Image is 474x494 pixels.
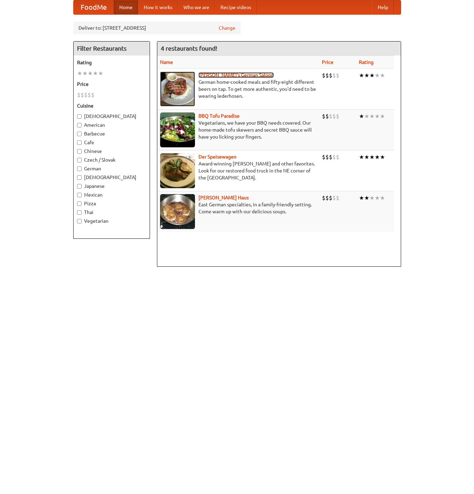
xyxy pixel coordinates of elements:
li: ★ [380,153,385,161]
li: ★ [380,112,385,120]
input: Barbecue [77,132,82,136]
input: German [77,167,82,171]
a: BBQ Tofu Paradise [198,113,240,119]
li: $ [332,194,336,202]
li: ★ [359,153,364,161]
li: ★ [77,69,82,77]
input: Mexican [77,193,82,197]
p: German home-cooked meals and fifty-eight different beers on tap. To get more authentic, you'd nee... [160,79,316,99]
a: Recipe videos [215,0,257,14]
a: Change [219,24,235,31]
a: Help [372,0,394,14]
li: $ [329,72,332,79]
li: ★ [380,72,385,79]
a: Who we are [178,0,215,14]
input: Pizza [77,201,82,206]
li: ★ [93,69,98,77]
li: $ [329,153,332,161]
li: $ [322,194,325,202]
li: ★ [369,72,375,79]
li: ★ [364,72,369,79]
li: ★ [359,112,364,120]
label: Czech / Slovak [77,156,146,163]
li: $ [88,91,91,99]
li: $ [81,91,84,99]
label: Mexican [77,191,146,198]
input: [DEMOGRAPHIC_DATA] [77,175,82,180]
li: $ [322,153,325,161]
a: Price [322,59,333,65]
li: $ [332,112,336,120]
label: Vegetarian [77,217,146,224]
li: ★ [375,112,380,120]
input: [DEMOGRAPHIC_DATA] [77,114,82,119]
h5: Cuisine [77,102,146,109]
a: [PERSON_NAME] Haus [198,195,249,200]
label: Japanese [77,183,146,190]
a: FoodMe [74,0,114,14]
img: speisewagen.jpg [160,153,195,188]
p: Award-winning [PERSON_NAME] and other favorites. Look for our restored food truck in the NE corne... [160,160,316,181]
label: Pizza [77,200,146,207]
a: Der Speisewagen [198,154,236,160]
li: ★ [369,112,375,120]
input: Vegetarian [77,219,82,223]
li: ★ [380,194,385,202]
a: Home [114,0,138,14]
li: ★ [375,72,380,79]
li: $ [336,153,339,161]
a: How it works [138,0,178,14]
li: ★ [88,69,93,77]
ng-pluralize: 4 restaurants found! [161,45,217,52]
li: ★ [98,69,103,77]
img: esthers.jpg [160,72,195,106]
li: $ [329,194,332,202]
li: $ [325,72,329,79]
label: [DEMOGRAPHIC_DATA] [77,174,146,181]
input: Japanese [77,184,82,189]
li: $ [332,153,336,161]
p: Vegetarians, we have your BBQ needs covered. Our home-made tofu skewers and secret BBQ sauce will... [160,119,316,140]
label: Cafe [77,139,146,146]
label: Chinese [77,148,146,155]
li: ★ [364,112,369,120]
li: $ [325,194,329,202]
li: $ [336,72,339,79]
img: kohlhaus.jpg [160,194,195,229]
li: ★ [375,153,380,161]
li: $ [84,91,88,99]
a: Name [160,59,173,65]
h4: Filter Restaurants [74,42,150,56]
h5: Rating [77,59,146,66]
li: ★ [364,194,369,202]
img: tofuparadise.jpg [160,112,195,147]
label: American [77,121,146,128]
label: German [77,165,146,172]
li: ★ [369,153,375,161]
div: Deliver to: [STREET_ADDRESS] [73,22,241,34]
li: $ [332,72,336,79]
li: ★ [82,69,88,77]
li: ★ [369,194,375,202]
label: Barbecue [77,130,146,137]
input: Czech / Slovak [77,158,82,162]
h5: Price [77,81,146,88]
li: $ [329,112,332,120]
input: Cafe [77,140,82,145]
li: $ [77,91,81,99]
a: [PERSON_NAME]'s German Saloon [198,72,274,78]
li: $ [336,112,339,120]
input: American [77,123,82,127]
label: [DEMOGRAPHIC_DATA] [77,113,146,120]
li: $ [322,112,325,120]
label: Thai [77,209,146,216]
li: ★ [359,194,364,202]
li: ★ [375,194,380,202]
li: $ [91,91,95,99]
input: Thai [77,210,82,215]
p: East German specialties, in a family-friendly setting. Come warm up with our delicious soups. [160,201,316,215]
